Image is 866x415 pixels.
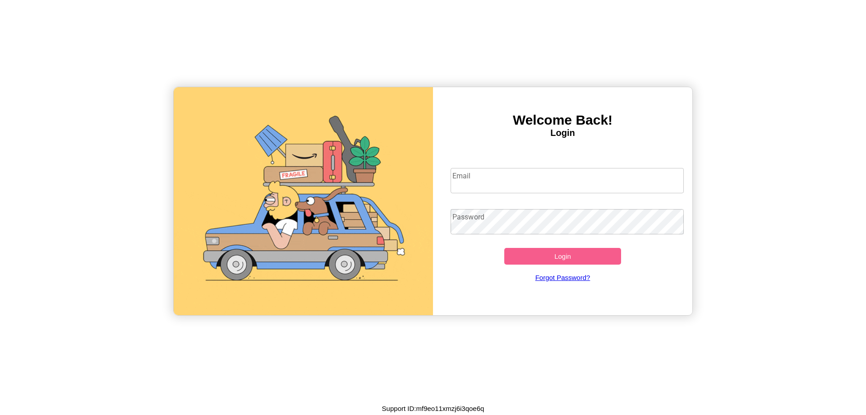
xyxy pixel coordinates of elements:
[382,402,484,415] p: Support ID: mf9eo11xmzj6i3qoe6q
[446,265,680,290] a: Forgot Password?
[174,87,433,315] img: gif
[433,128,692,138] h4: Login
[504,248,621,265] button: Login
[433,112,692,128] h3: Welcome Back!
